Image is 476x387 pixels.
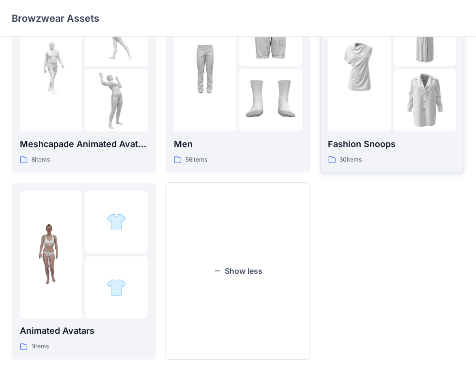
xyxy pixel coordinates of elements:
[328,36,391,99] img: folder 1
[328,137,456,151] p: Fashion Snoops
[31,155,50,165] p: 8 items
[20,223,82,286] img: folder 1
[85,69,148,132] img: folder 3
[12,12,99,25] p: Browzwear Assets
[20,137,148,151] p: Meshcapade Animated Avatars
[107,278,126,298] img: folder 3
[20,325,148,338] p: Animated Avatars
[394,69,456,132] img: folder 3
[239,69,302,132] img: folder 3
[174,36,236,99] img: folder 1
[185,155,207,165] p: 56 items
[174,137,302,151] p: Men
[340,155,362,165] p: 30 items
[31,342,49,352] p: 1 items
[166,183,310,360] button: Show less
[20,36,82,99] img: folder 1
[107,212,126,232] img: folder 2
[12,183,156,360] a: folder 1folder 2folder 3Animated Avatars1items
